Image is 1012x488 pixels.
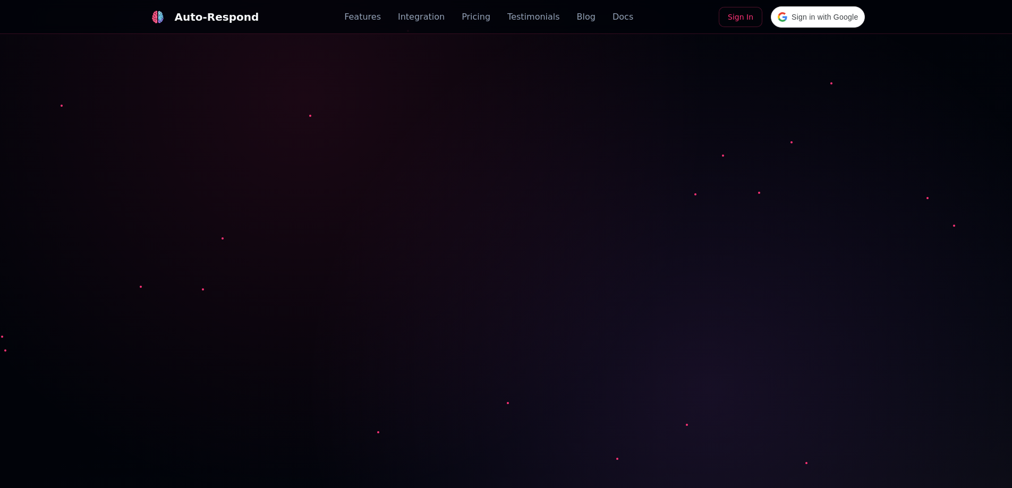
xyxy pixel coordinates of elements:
[462,11,490,23] a: Pricing
[577,11,596,23] a: Blog
[613,11,633,23] a: Docs
[398,11,445,23] a: Integration
[792,12,858,23] span: Sign in with Google
[175,10,259,24] div: Auto-Respond
[771,6,865,28] div: Sign in with Google
[507,11,560,23] a: Testimonials
[147,6,259,28] a: Auto-Respond
[344,11,381,23] a: Features
[151,10,164,23] img: logo.svg
[719,7,762,27] a: Sign In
